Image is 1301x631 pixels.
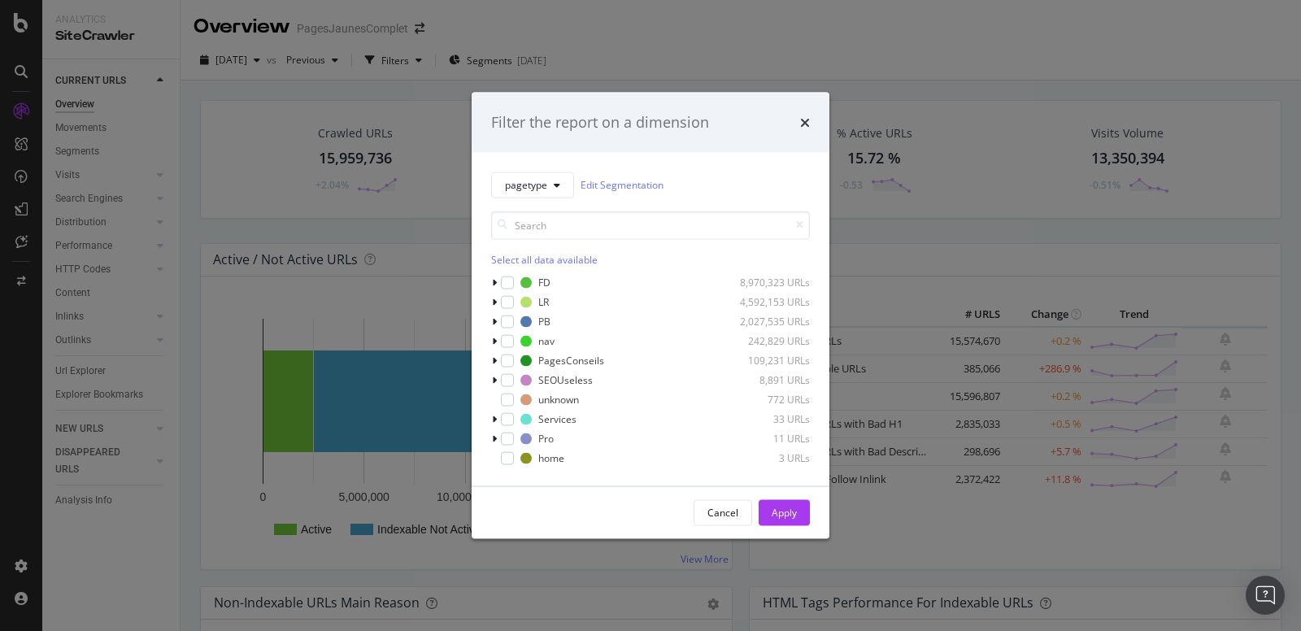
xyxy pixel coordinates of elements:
[538,276,550,289] div: FD
[472,93,829,539] div: modal
[1246,576,1285,615] div: Open Intercom Messenger
[730,334,810,348] div: 242,829 URLs
[772,506,797,520] div: Apply
[730,373,810,387] div: 8,891 URLs
[538,432,554,446] div: Pro
[538,412,577,426] div: Services
[491,112,709,133] div: Filter the report on a dimension
[538,354,604,368] div: PagesConseils
[694,499,752,525] button: Cancel
[730,432,810,446] div: 11 URLs
[538,393,579,407] div: unknown
[581,176,664,194] a: Edit Segmentation
[759,499,810,525] button: Apply
[800,112,810,133] div: times
[491,211,810,239] input: Search
[730,295,810,309] div: 4,592,153 URLs
[538,451,564,465] div: home
[491,252,810,266] div: Select all data available
[730,276,810,289] div: 8,970,323 URLs
[730,412,810,426] div: 33 URLs
[538,315,550,329] div: PB
[707,506,738,520] div: Cancel
[538,334,555,348] div: nav
[730,451,810,465] div: 3 URLs
[730,393,810,407] div: 772 URLs
[730,315,810,329] div: 2,027,535 URLs
[730,354,810,368] div: 109,231 URLs
[491,172,574,198] button: pagetype
[505,178,547,192] span: pagetype
[538,295,549,309] div: LR
[538,373,593,387] div: SEOUseless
